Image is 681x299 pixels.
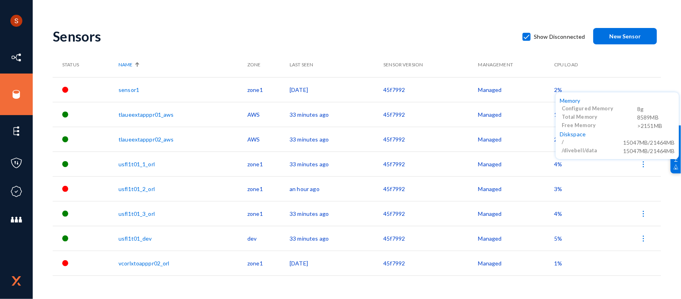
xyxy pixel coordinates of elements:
div: Diskspace [560,130,675,138]
div: 15047MB/21464MB [624,138,675,147]
div: Free Memory [562,122,637,130]
div: 15047MB/21464MB [624,147,675,155]
div: Memory [560,96,675,105]
div: Configured Memory [562,105,637,113]
div: /divebell/data [562,147,624,155]
div: Total Memory [562,113,637,122]
div: / [562,138,624,147]
div: 8589MB [637,113,675,122]
div: >2151MB [637,122,675,130]
div: 8g [637,105,675,113]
